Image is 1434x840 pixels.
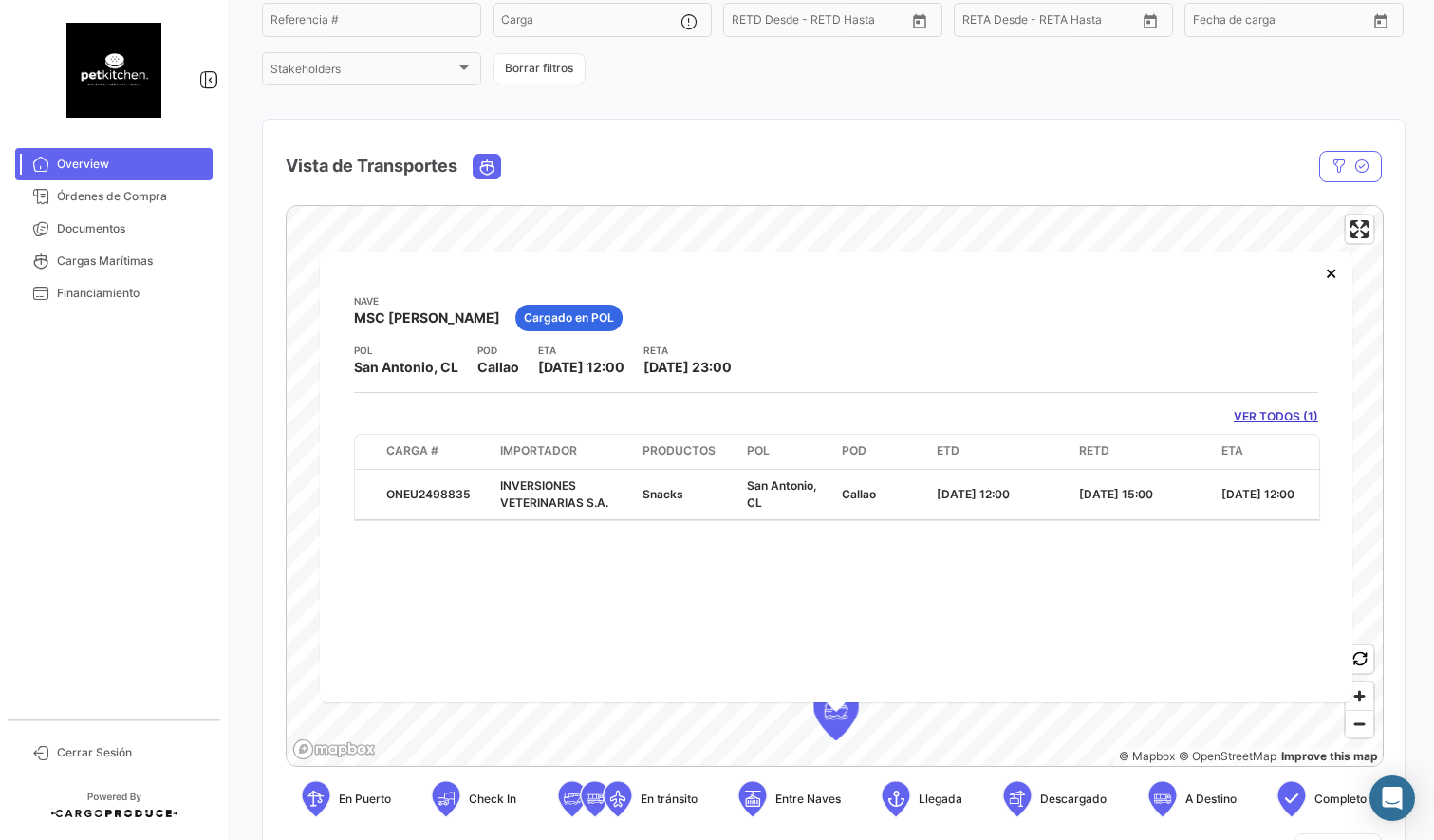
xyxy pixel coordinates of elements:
div: Abrir Intercom Messenger [1369,775,1415,821]
canvas: Map [287,206,1385,768]
span: Zoom out [1346,711,1373,737]
span: INVERSIONES VETERINARIAS S.A. [500,478,608,510]
a: Documentos [15,213,213,245]
span: En Puerto [339,791,391,808]
datatable-header-cell: POL [739,435,834,469]
span: [DATE] 15:00 [1079,487,1153,501]
input: Desde [732,16,766,29]
a: Órdenes de Compra [15,180,213,213]
div: ONEU2498835 [386,486,485,503]
span: Snacks [643,487,683,501]
h4: Vista de Transportes [286,153,457,179]
input: Hasta [1240,16,1323,29]
span: Entre Naves [775,791,841,808]
button: Enter fullscreen [1346,215,1373,243]
button: Zoom in [1346,682,1373,710]
datatable-header-cell: Carga # [379,435,493,469]
a: Cargas Marítimas [15,245,213,277]
datatable-header-cell: Importador [493,435,635,469]
input: Hasta [1010,16,1092,29]
span: En tránsito [641,791,698,808]
span: POD [842,442,866,459]
a: Mapbox [1119,749,1175,763]
span: [DATE] 12:00 [1221,487,1294,501]
span: [DATE] 23:00 [643,359,732,375]
a: Mapbox logo [292,738,376,760]
span: Documentos [57,220,205,237]
datatable-header-cell: ETD [929,435,1071,469]
span: Descargado [1040,791,1107,808]
span: [DATE] 12:00 [538,359,624,375]
a: Overview [15,148,213,180]
button: Borrar filtros [493,53,586,84]
span: Cargas Marítimas [57,252,205,270]
input: Desde [962,16,996,29]
span: POL [747,442,770,459]
span: [DATE] 12:00 [937,487,1010,501]
datatable-header-cell: POD [834,435,929,469]
span: Órdenes de Compra [57,188,205,205]
span: Productos [643,442,716,459]
a: Financiamiento [15,277,213,309]
span: Callao [842,487,876,501]
span: ETD [937,442,959,459]
a: VER TODOS (1) [1234,408,1318,425]
datatable-header-cell: ETA [1214,435,1356,469]
button: Open calendar [1136,7,1164,35]
a: OpenStreetMap [1179,749,1276,763]
span: Callao [477,358,519,377]
span: Llegada [919,791,962,808]
span: Cargado en POL [524,309,614,327]
span: Stakeholders [270,65,456,79]
input: Desde [1193,16,1227,29]
input: Hasta [779,16,862,29]
span: San Antonio, CL [354,358,458,377]
span: MSC [PERSON_NAME] [354,308,500,327]
span: Importador [500,442,577,459]
span: San Antonio, CL [747,478,817,510]
div: Map marker [813,683,859,740]
app-card-info-title: ETA [538,343,624,358]
span: Overview [57,156,205,173]
app-card-info-title: POD [477,343,519,358]
button: Open calendar [1367,7,1395,35]
span: Financiamiento [57,285,205,302]
datatable-header-cell: Productos [635,435,739,469]
button: Close popup [1313,253,1350,291]
button: Open calendar [905,7,934,35]
span: RETD [1079,442,1109,459]
span: Carga # [386,442,438,459]
app-card-info-title: RETA [643,343,732,358]
app-card-info-title: Nave [354,293,500,308]
datatable-header-cell: RETD [1071,435,1214,469]
span: Check In [469,791,516,808]
span: A Destino [1185,791,1237,808]
app-card-info-title: POL [354,343,458,358]
a: Map feedback [1281,749,1378,763]
span: Cerrar Sesión [57,744,205,761]
button: Zoom out [1346,710,1373,737]
img: 54c7ca15-ec7a-4ae1-9078-87519ee09adb.png [66,23,161,118]
button: Ocean [474,155,500,178]
span: Completo [1314,791,1367,808]
span: ETA [1221,442,1243,459]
